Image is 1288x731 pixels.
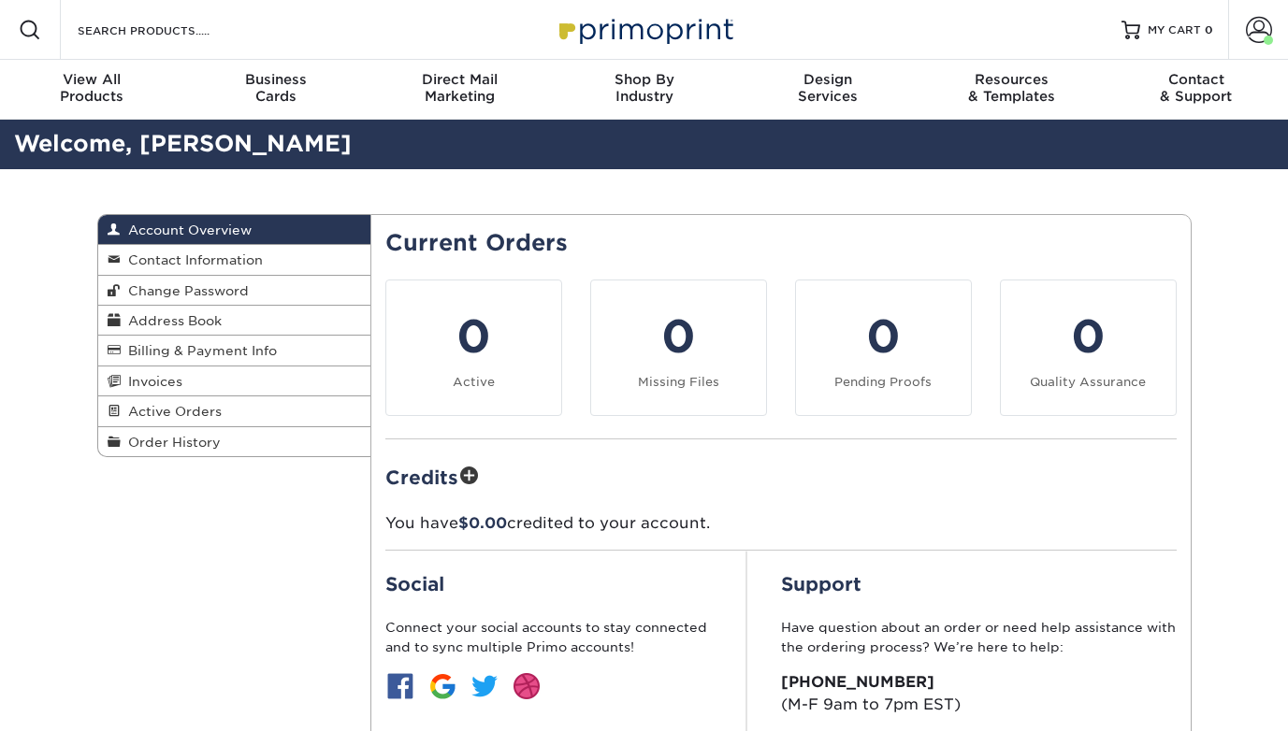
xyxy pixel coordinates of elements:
a: Billing & Payment Info [98,336,371,365]
span: Billing & Payment Info [121,343,277,358]
a: Contact Information [98,245,371,275]
a: 0 Quality Assurance [1000,279,1177,416]
p: Connect your social accounts to stay connected and to sync multiple Primo accounts! [385,618,713,656]
div: & Templates [920,71,1105,105]
div: 0 [1012,303,1165,370]
a: Shop ByIndustry [552,60,736,120]
div: Services [736,71,920,105]
a: Resources& Templates [920,60,1105,120]
h2: Current Orders [385,230,1177,257]
a: BusinessCards [184,60,369,120]
a: Contact& Support [1104,60,1288,120]
a: Change Password [98,276,371,306]
a: 0 Active [385,279,562,416]
small: Quality Assurance [1030,375,1146,389]
h2: Social [385,573,713,595]
img: btn-facebook.jpg [385,671,415,701]
span: Contact Information [121,252,263,267]
a: Address Book [98,306,371,336]
p: (M-F 9am to 7pm EST) [781,671,1177,716]
span: $0.00 [458,514,507,532]
span: Shop By [552,71,736,88]
span: Contact [1104,71,1288,88]
a: 0 Pending Proofs [795,279,972,416]
h2: Support [781,573,1177,595]
img: btn-twitter.jpg [470,671,499,701]
div: Marketing [368,71,552,105]
small: Pending Proofs [834,375,932,389]
div: 0 [602,303,755,370]
span: Address Book [121,313,222,328]
div: 0 [807,303,960,370]
span: Business [184,71,369,88]
p: Have question about an order or need help assistance with the ordering process? We’re here to help: [781,618,1177,656]
small: Missing Files [638,375,719,389]
div: Industry [552,71,736,105]
span: Design [736,71,920,88]
a: Invoices [98,366,371,396]
span: MY CART [1148,22,1201,38]
span: Direct Mail [368,71,552,88]
a: Active Orders [98,396,371,426]
img: btn-dribbble.jpg [512,671,542,701]
strong: [PHONE_NUMBER] [781,673,934,691]
a: Direct MailMarketing [368,60,552,120]
span: Account Overview [121,222,252,237]
div: 0 [398,303,550,370]
img: btn-google.jpg [427,671,457,701]
span: Order History [121,435,221,450]
a: Account Overview [98,215,371,245]
span: Invoices [121,374,182,389]
span: Resources [920,71,1105,88]
a: DesignServices [736,60,920,120]
input: SEARCH PRODUCTS..... [76,19,258,41]
a: 0 Missing Files [590,279,767,416]
p: You have credited to your account. [385,512,1177,535]
span: Active Orders [121,404,222,419]
div: & Support [1104,71,1288,105]
a: Order History [98,427,371,456]
h2: Credits [385,462,1177,491]
img: Primoprint [551,9,738,50]
span: Change Password [121,283,249,298]
small: Active [453,375,495,389]
span: 0 [1205,23,1213,36]
div: Cards [184,71,369,105]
